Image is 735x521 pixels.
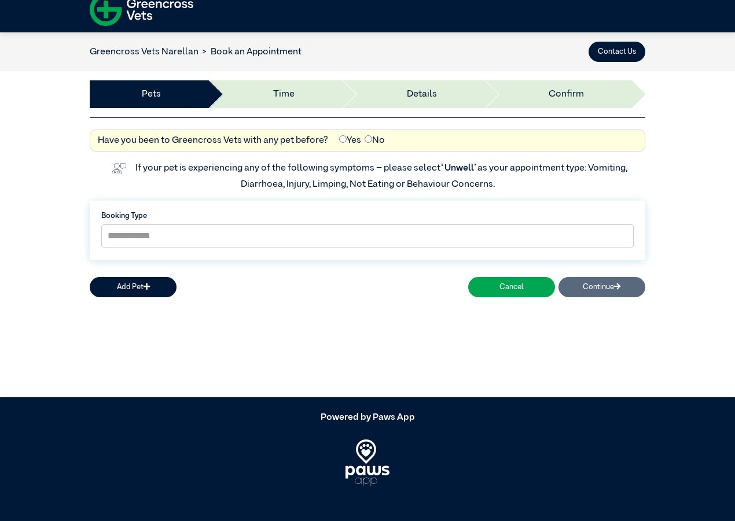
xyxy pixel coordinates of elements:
h5: Powered by Paws App [90,412,645,423]
button: Cancel [468,277,555,297]
label: No [365,134,385,147]
label: If your pet is experiencing any of the following symptoms – please select as your appointment typ... [135,164,629,189]
label: Booking Type [101,210,634,221]
a: Greencross Vets Narellan [90,47,199,57]
button: Contact Us [589,42,645,62]
label: Yes [339,134,361,147]
button: Add Pet [90,277,177,297]
img: vet [108,159,130,178]
li: Book an Appointment [199,45,302,59]
label: Have you been to Greencross Vets with any pet before? [98,134,328,147]
span: “Unwell” [440,164,477,173]
nav: breadcrumb [90,45,302,59]
input: Yes [339,135,347,143]
input: No [365,135,372,143]
a: Pets [142,87,161,101]
img: PawsApp [346,439,390,486]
